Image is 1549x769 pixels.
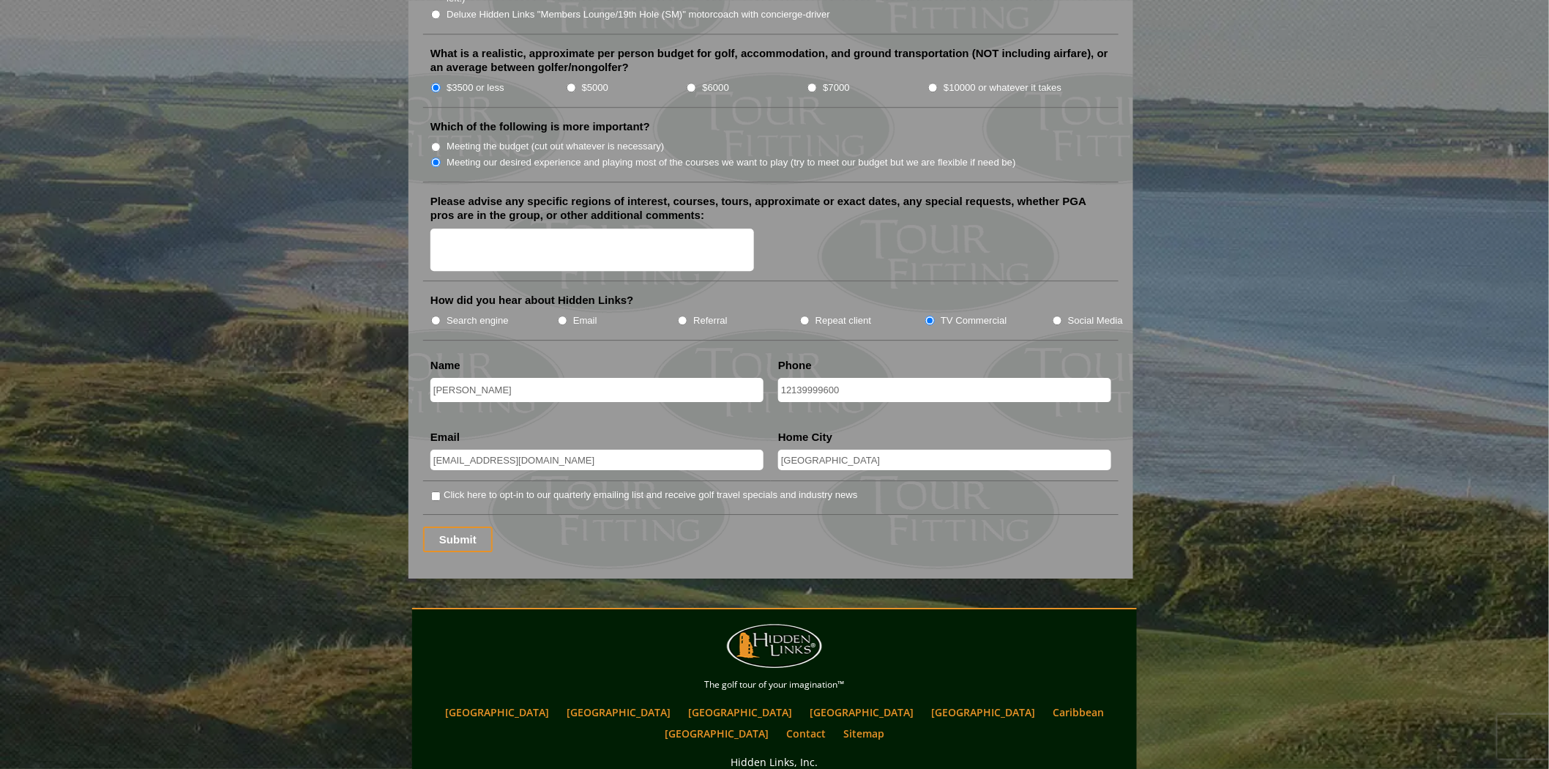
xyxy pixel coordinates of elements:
[1068,313,1123,328] label: Social Media
[823,81,849,95] label: $7000
[447,81,504,95] label: $3500 or less
[447,7,830,22] label: Deluxe Hidden Links "Members Lounge/19th Hole (SM)" motorcoach with concierge-driver
[924,702,1042,723] a: [GEOGRAPHIC_DATA]
[416,677,1133,693] p: The golf tour of your imagination™
[447,155,1016,170] label: Meeting our desired experience and playing most of the courses we want to play (try to meet our b...
[444,488,857,502] label: Click here to opt-in to our quarterly emailing list and receive golf travel specials and industry...
[430,293,634,308] label: How did you hear about Hidden Links?
[941,313,1007,328] label: TV Commercial
[779,723,833,744] a: Contact
[802,702,921,723] a: [GEOGRAPHIC_DATA]
[438,702,556,723] a: [GEOGRAPHIC_DATA]
[430,119,650,134] label: Which of the following is more important?
[582,81,608,95] label: $5000
[573,313,597,328] label: Email
[681,702,799,723] a: [GEOGRAPHIC_DATA]
[430,194,1111,223] label: Please advise any specific regions of interest, courses, tours, approximate or exact dates, any s...
[423,527,493,552] input: Submit
[430,358,460,373] label: Name
[944,81,1061,95] label: $10000 or whatever it takes
[1045,702,1111,723] a: Caribbean
[447,313,509,328] label: Search engine
[693,313,728,328] label: Referral
[559,702,678,723] a: [GEOGRAPHIC_DATA]
[703,81,729,95] label: $6000
[447,139,664,154] label: Meeting the budget (cut out whatever is necessary)
[778,358,812,373] label: Phone
[836,723,892,744] a: Sitemap
[815,313,872,328] label: Repeat client
[778,430,832,445] label: Home City
[657,723,776,744] a: [GEOGRAPHIC_DATA]
[430,46,1111,75] label: What is a realistic, approximate per person budget for golf, accommodation, and ground transporta...
[430,430,460,445] label: Email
